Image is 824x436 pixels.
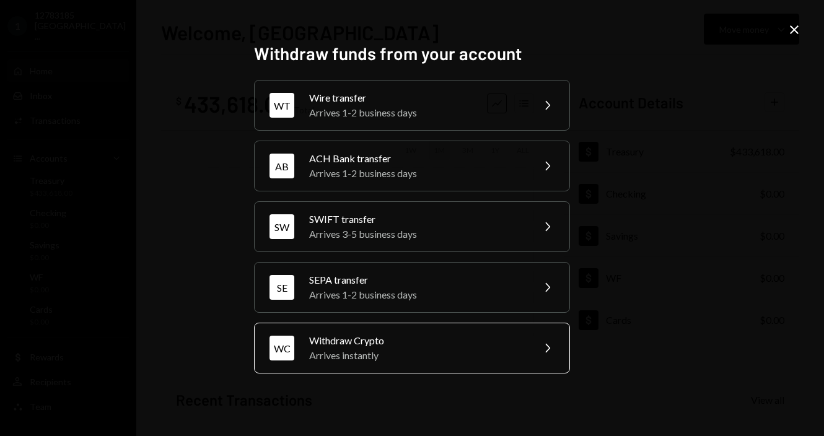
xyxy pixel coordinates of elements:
[309,151,525,166] div: ACH Bank transfer
[309,348,525,363] div: Arrives instantly
[270,154,294,178] div: AB
[254,141,570,191] button: ABACH Bank transferArrives 1-2 business days
[270,93,294,118] div: WT
[270,275,294,300] div: SE
[309,90,525,105] div: Wire transfer
[254,262,570,313] button: SESEPA transferArrives 1-2 business days
[270,336,294,360] div: WC
[254,80,570,131] button: WTWire transferArrives 1-2 business days
[309,272,525,287] div: SEPA transfer
[270,214,294,239] div: SW
[309,227,525,242] div: Arrives 3-5 business days
[254,41,570,66] h2: Withdraw funds from your account
[309,105,525,120] div: Arrives 1-2 business days
[309,333,525,348] div: Withdraw Crypto
[309,212,525,227] div: SWIFT transfer
[309,166,525,181] div: Arrives 1-2 business days
[254,323,570,373] button: WCWithdraw CryptoArrives instantly
[254,201,570,252] button: SWSWIFT transferArrives 3-5 business days
[309,287,525,302] div: Arrives 1-2 business days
